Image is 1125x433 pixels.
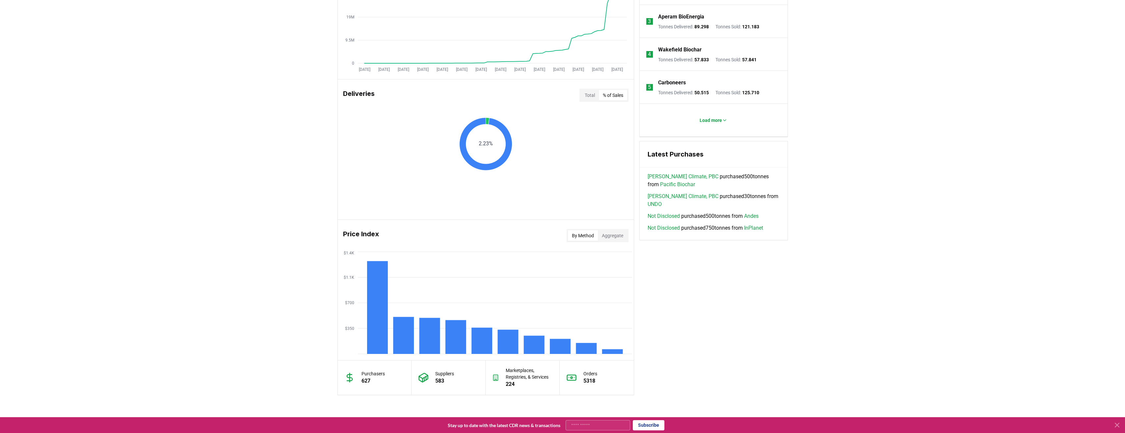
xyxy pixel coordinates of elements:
p: Purchasers [362,370,385,377]
tspan: 9.5M [345,38,354,43]
p: 5318 [583,377,597,385]
p: Tonnes Delivered : [658,23,709,30]
tspan: [DATE] [553,67,564,72]
a: Not Disclosed [648,212,680,220]
a: Carboneers [658,79,686,87]
p: 583 [435,377,454,385]
tspan: $350 [345,326,354,331]
span: 121.183 [742,24,759,29]
span: purchased 500 tonnes from [648,212,759,220]
a: InPlanet [744,224,763,232]
tspan: [DATE] [417,67,428,72]
p: 4 [648,50,651,58]
tspan: [DATE] [436,67,448,72]
button: % of Sales [599,90,627,101]
span: purchased 750 tonnes from [648,224,763,232]
span: 57.833 [694,57,709,62]
tspan: 0 [352,61,354,66]
p: Tonnes Sold : [715,23,759,30]
button: Total [581,90,599,101]
a: Not Disclosed [648,224,680,232]
p: Orders [583,370,597,377]
span: 50.515 [694,90,709,95]
a: Pacific Biochar [660,181,695,188]
tspan: $700 [345,301,354,305]
tspan: [DATE] [378,67,389,72]
p: Suppliers [435,370,454,377]
tspan: $1.1K [344,275,354,280]
span: purchased 30 tonnes from [648,192,780,208]
h3: Deliveries [343,89,375,102]
p: Load more [700,117,722,124]
h3: Price Index [343,229,379,242]
tspan: [DATE] [495,67,506,72]
tspan: [DATE] [533,67,545,72]
p: Marketplaces, Registries, & Services [506,367,553,380]
tspan: $1.4K [344,251,354,255]
tspan: [DATE] [475,67,487,72]
tspan: [DATE] [592,67,603,72]
a: Wakefield Biochar [658,46,702,54]
span: 125.710 [742,90,759,95]
p: Tonnes Sold : [715,56,757,63]
h3: Latest Purchases [648,149,780,159]
p: Tonnes Delivered : [658,89,709,96]
a: [PERSON_NAME] Climate, PBC [648,192,718,200]
tspan: [DATE] [611,67,623,72]
tspan: [DATE] [572,67,584,72]
text: 2.23% [479,140,493,147]
a: UNDO [648,200,662,208]
span: 89.298 [694,24,709,29]
tspan: [DATE] [514,67,525,72]
p: 224 [506,380,553,388]
p: 3 [648,17,651,25]
tspan: [DATE] [397,67,409,72]
span: 57.841 [742,57,757,62]
button: Aggregate [598,230,627,241]
tspan: [DATE] [456,67,467,72]
p: 5 [648,83,651,91]
p: Tonnes Sold : [715,89,759,96]
span: purchased 500 tonnes from [648,173,780,188]
button: By Method [568,230,598,241]
a: Aperam BioEnergia [658,13,704,21]
button: Load more [694,114,733,127]
tspan: [DATE] [359,67,370,72]
tspan: 19M [346,15,354,19]
p: Tonnes Delivered : [658,56,709,63]
a: [PERSON_NAME] Climate, PBC [648,173,718,181]
p: 627 [362,377,385,385]
a: Andes [744,212,759,220]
